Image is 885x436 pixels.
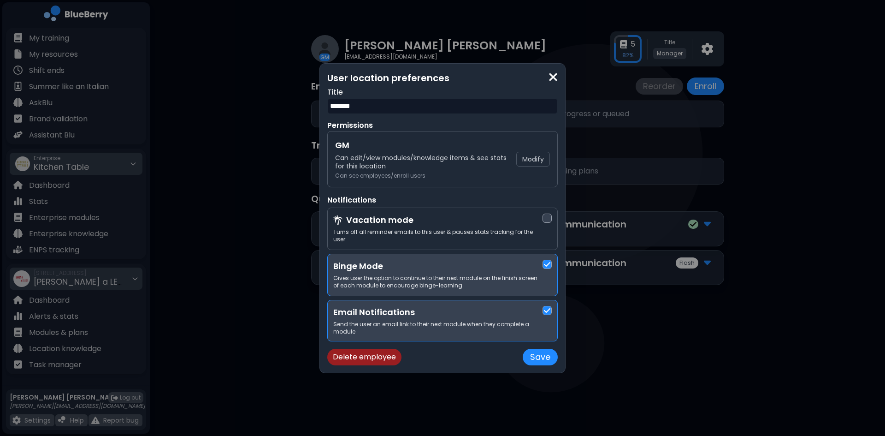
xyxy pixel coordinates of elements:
p: User location preferences [327,71,558,85]
h3: GM [335,139,516,152]
p: Turns off all reminder emails to this user & pauses stats tracking for the user [333,228,543,243]
p: Notifications [327,195,558,206]
h3: Vacation mode [346,214,413,227]
h3: Email Notifications [333,306,543,319]
h3: Binge Mode [333,260,543,273]
img: check [544,307,550,314]
p: Gives user the option to continue to their next module on the finish screen of each module to enc... [333,275,543,289]
button: Delete employee [327,349,401,365]
img: check [544,261,550,268]
p: Can see employees/enroll users [335,172,516,179]
img: vacation icon [333,215,342,225]
p: Title [327,87,558,98]
button: Modify [516,152,550,167]
button: Save [523,349,558,365]
p: Can edit/view modules/knowledge items & see stats for this location [335,154,516,170]
img: close icon [549,71,558,84]
p: Send the user an email link to their next module when they complete a module [333,321,543,335]
p: Permissions [327,120,558,131]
